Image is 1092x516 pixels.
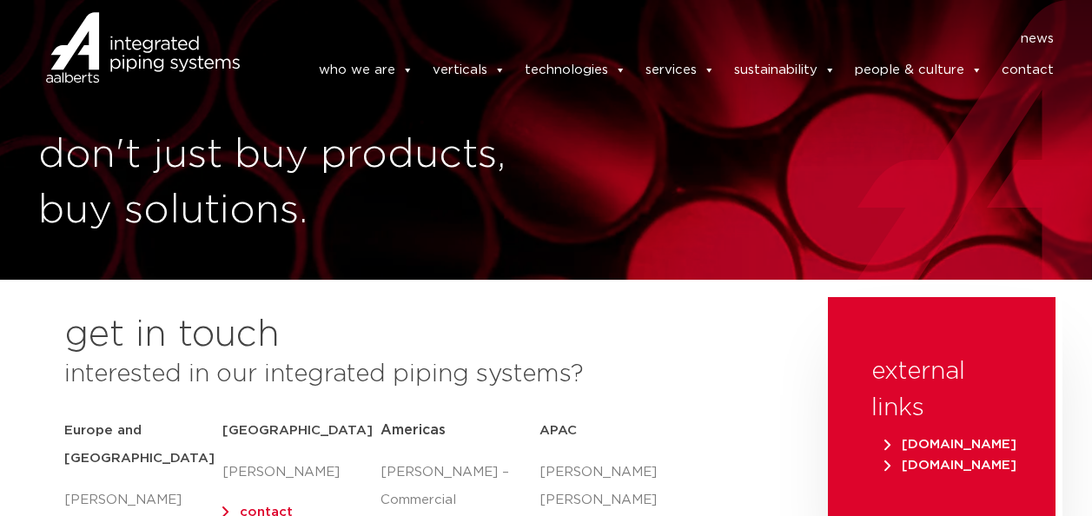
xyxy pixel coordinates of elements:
[222,459,381,486] p: [PERSON_NAME]
[64,314,280,356] h2: get in touch
[266,25,1055,53] nav: Menu
[871,354,1012,427] h3: external links
[539,459,698,514] p: [PERSON_NAME] [PERSON_NAME]
[880,438,1021,451] a: [DOMAIN_NAME]
[1021,25,1054,53] a: news
[645,53,715,88] a: services
[734,53,836,88] a: sustainability
[525,53,626,88] a: technologies
[64,424,215,465] strong: Europe and [GEOGRAPHIC_DATA]
[319,53,414,88] a: who we are
[880,459,1021,472] a: [DOMAIN_NAME]
[884,459,1016,472] span: [DOMAIN_NAME]
[855,53,983,88] a: people & culture
[1002,53,1054,88] a: contact
[222,417,381,445] h5: [GEOGRAPHIC_DATA]
[381,459,539,514] p: [PERSON_NAME] – Commercial
[64,356,784,393] h3: interested in our integrated piping systems?
[64,486,222,514] p: [PERSON_NAME]
[38,128,538,239] h1: don't just buy products, buy solutions.
[433,53,506,88] a: verticals
[381,423,446,437] span: Americas
[539,417,698,445] h5: APAC
[884,438,1016,451] span: [DOMAIN_NAME]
